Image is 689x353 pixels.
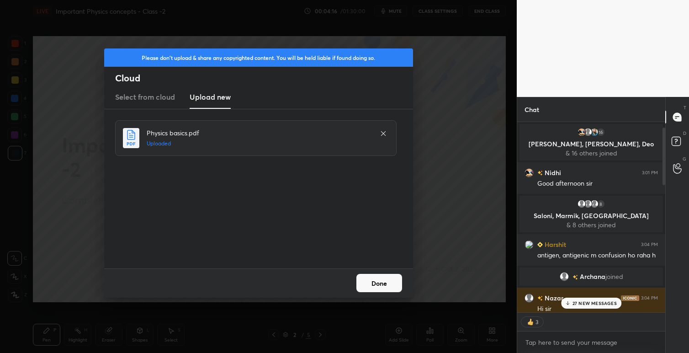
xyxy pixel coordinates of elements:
[147,128,371,138] h4: Physics basics.pdf
[525,221,657,229] p: & 8 others joined
[535,318,539,326] div: 3
[583,128,593,137] img: default.png
[596,199,605,209] div: 8
[642,170,658,176] div: 3:01 PM
[560,272,569,281] img: default.png
[525,294,534,303] img: default.png
[596,128,605,137] div: 16
[525,212,657,219] p: Saloni, Marmik, [GEOGRAPHIC_DATA]
[683,155,686,162] p: G
[583,199,593,209] img: default.png
[590,199,599,209] img: default.png
[543,240,566,249] h6: Harshit
[537,242,543,247] img: Learner_Badge_beginner_1_8b307cf2a0.svg
[621,295,639,301] img: iconic-dark.1390631f.png
[641,295,658,301] div: 3:04 PM
[517,97,546,122] p: Chat
[104,48,413,67] div: Please don't upload & share any copyrighted content. You will be held liable if found doing so.
[190,91,231,102] h3: Upload new
[526,317,535,326] img: thumbs_up.png
[115,72,413,84] h2: Cloud
[537,296,543,301] img: no-rating-badge.077c3623.svg
[683,130,686,137] p: D
[525,240,534,249] img: 3
[572,275,578,280] img: no-rating-badge.077c3623.svg
[590,128,599,137] img: 10e32f1c029048438a3b6ecc06d830fd.jpg
[605,273,623,280] span: joined
[572,300,617,306] p: 27 NEW MESSAGES
[525,168,534,177] img: f19bc8c6248f434bbecc8875bc8fe4da.jpg
[525,140,657,148] p: [PERSON_NAME], [PERSON_NAME], Deo
[147,139,371,148] h5: Uploaded
[537,305,658,314] div: Hi sir
[580,273,605,280] span: Archana
[543,168,561,177] h6: Nidhi
[543,293,563,303] h6: Nazar
[577,128,586,137] img: f19bc8c6248f434bbecc8875bc8fe4da.jpg
[641,242,658,247] div: 3:04 PM
[577,199,586,209] img: default.png
[356,274,402,292] button: Done
[537,171,543,176] img: no-rating-badge.077c3623.svg
[525,150,657,157] p: & 16 others joined
[684,104,686,111] p: T
[537,251,658,260] div: antigen, antigenic m confusion ho raha h
[537,179,658,188] div: Good afternoon sir
[517,122,665,312] div: grid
